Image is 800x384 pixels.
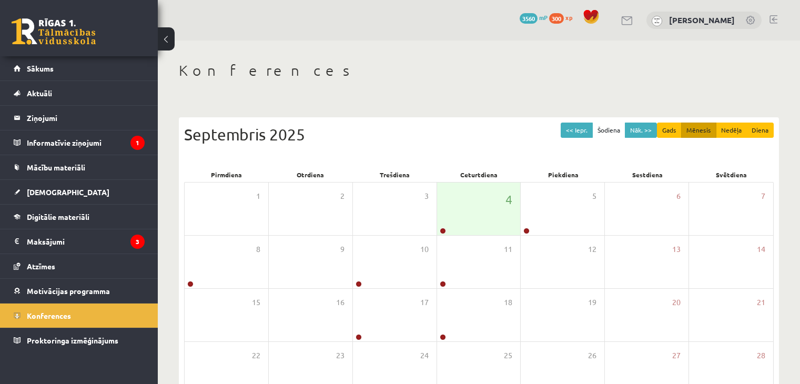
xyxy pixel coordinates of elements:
[588,244,596,255] span: 12
[14,279,145,303] a: Motivācijas programma
[12,18,96,45] a: Rīgas 1. Tālmācības vidusskola
[27,130,145,155] legend: Informatīvie ziņojumi
[424,190,429,202] span: 3
[504,350,512,361] span: 25
[657,123,682,138] button: Gads
[336,350,345,361] span: 23
[520,13,548,22] a: 3560 mP
[520,13,538,24] span: 3560
[690,167,774,182] div: Svētdiena
[561,123,593,138] button: << Iepr.
[14,229,145,254] a: Maksājumi3
[14,130,145,155] a: Informatīvie ziņojumi1
[504,297,512,308] span: 18
[716,123,747,138] button: Nedēļa
[505,190,512,208] span: 4
[605,167,690,182] div: Sestdiena
[549,13,564,24] span: 300
[672,297,681,308] span: 20
[252,297,260,308] span: 15
[521,167,605,182] div: Piekdiena
[420,297,429,308] span: 17
[549,13,578,22] a: 300 xp
[14,155,145,179] a: Mācību materiāli
[761,190,765,202] span: 7
[268,167,352,182] div: Otrdiena
[746,123,774,138] button: Diena
[130,136,145,150] i: 1
[625,123,657,138] button: Nāk. >>
[14,205,145,229] a: Digitālie materiāli
[14,81,145,105] a: Aktuāli
[340,190,345,202] span: 2
[676,190,681,202] span: 6
[14,106,145,130] a: Ziņojumi
[420,244,429,255] span: 10
[27,336,118,345] span: Proktoringa izmēģinājums
[592,190,596,202] span: 5
[336,297,345,308] span: 16
[757,244,765,255] span: 14
[184,167,268,182] div: Pirmdiena
[130,235,145,249] i: 3
[14,254,145,278] a: Atzīmes
[27,163,85,172] span: Mācību materiāli
[565,13,572,22] span: xp
[539,13,548,22] span: mP
[757,297,765,308] span: 21
[669,15,735,25] a: [PERSON_NAME]
[27,64,54,73] span: Sākums
[588,350,596,361] span: 26
[672,244,681,255] span: 13
[27,311,71,320] span: Konferences
[27,88,52,98] span: Aktuāli
[252,350,260,361] span: 22
[27,286,110,296] span: Motivācijas programma
[27,187,109,197] span: [DEMOGRAPHIC_DATA]
[14,180,145,204] a: [DEMOGRAPHIC_DATA]
[14,56,145,80] a: Sākums
[672,350,681,361] span: 27
[14,328,145,352] a: Proktoringa izmēģinājums
[27,229,145,254] legend: Maksājumi
[179,62,779,79] h1: Konferences
[504,244,512,255] span: 11
[652,16,662,26] img: Viktorija Rimkute
[27,261,55,271] span: Atzīmes
[588,297,596,308] span: 19
[437,167,521,182] div: Ceturtdiena
[14,304,145,328] a: Konferences
[256,190,260,202] span: 1
[592,123,625,138] button: Šodiena
[340,244,345,255] span: 9
[757,350,765,361] span: 28
[352,167,437,182] div: Trešdiena
[27,106,145,130] legend: Ziņojumi
[27,212,89,221] span: Digitālie materiāli
[681,123,716,138] button: Mēnesis
[256,244,260,255] span: 8
[420,350,429,361] span: 24
[184,123,774,146] div: Septembris 2025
